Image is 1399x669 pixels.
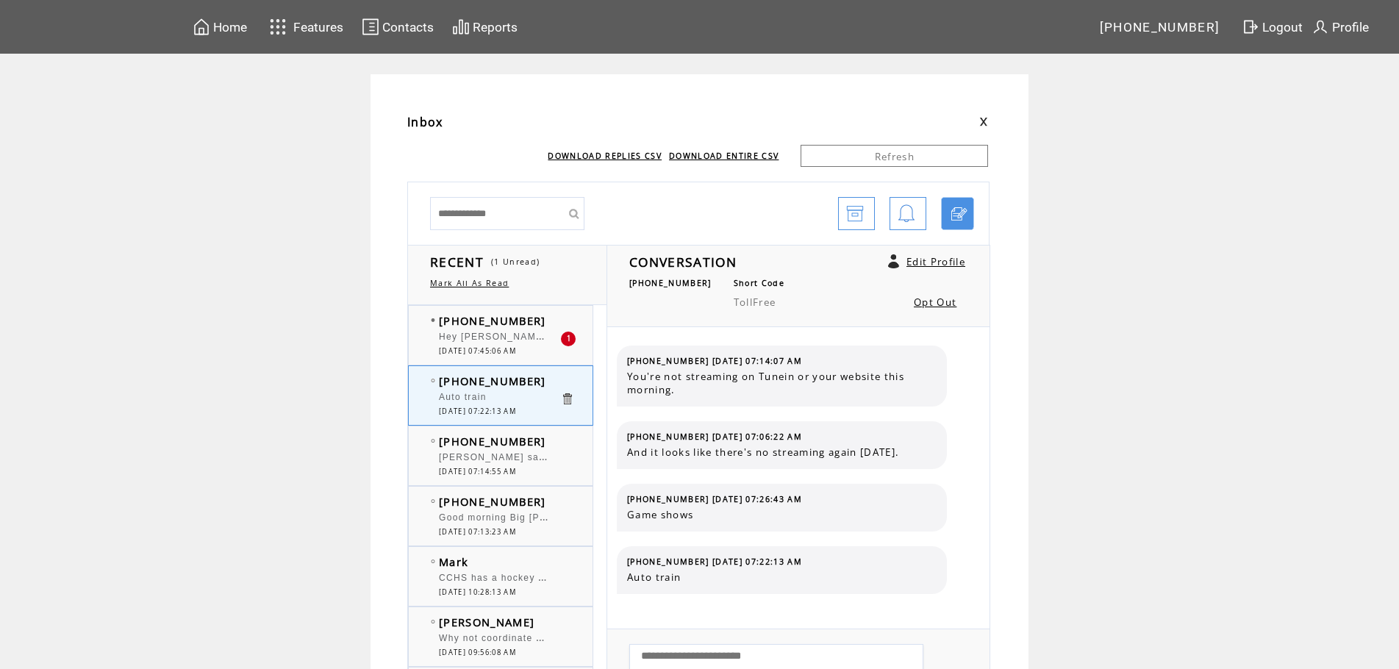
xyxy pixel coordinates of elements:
img: bulletEmpty.png [431,439,435,443]
span: And it looks like there's no streaming again [DATE]. [627,446,936,459]
span: [PHONE_NUMBER] [439,373,546,388]
img: chart.svg [452,18,470,36]
span: Short Code [734,278,784,288]
a: Click to edit user profile [888,254,899,268]
span: [PHONE_NUMBER] [439,494,546,509]
a: DOWNLOAD ENTIRE CSV [669,151,779,161]
span: [PHONE_NUMBER] [439,313,546,328]
span: RECENT [430,253,484,271]
a: Click to start a chat with mobile number by SMS [941,197,974,230]
img: features.svg [265,15,291,39]
a: DOWNLOAD REPLIES CSV [548,151,662,161]
span: Mark [439,554,468,569]
a: Reports [450,15,520,38]
span: [DATE] 07:45:06 AM [439,346,516,356]
span: [PERSON_NAME] says Good morning from [GEOGRAPHIC_DATA] . Great morning on the beach [439,452,925,462]
span: [PHONE_NUMBER] [DATE] 07:26:43 AM [627,494,802,504]
span: TollFree [734,296,776,309]
a: Opt Out [914,296,956,309]
a: Home [190,15,249,38]
a: Profile [1309,15,1371,38]
span: [DATE] 07:22:13 AM [439,407,516,416]
span: [DATE] 10:28:13 AM [439,587,516,597]
span: [DATE] 07:14:55 AM [439,467,516,476]
span: Auto train [439,392,487,402]
span: CCHS has a hockey team [439,569,562,584]
img: bulletEmpty.png [431,620,435,623]
span: Reports [473,20,518,35]
img: exit.svg [1242,18,1259,36]
img: contacts.svg [362,18,379,36]
span: [PHONE_NUMBER] [DATE] 07:06:22 AM [627,432,802,442]
span: Hey [PERSON_NAME] Who's in charge of a horse shit programming at that radio station What happened... [439,328,1329,343]
span: Inbox [407,114,443,130]
span: Good morning Big [PERSON_NAME] and Big [PERSON_NAME]. Welcome back Big [PERSON_NAME]. Did you get... [439,509,1031,523]
span: [PHONE_NUMBER] [DATE] 07:22:13 AM [627,557,802,567]
span: Why not coordinate with carwash readers ? [439,629,648,644]
span: [PHONE_NUMBER] [629,278,712,288]
span: Auto train [627,570,936,584]
span: Game shows [627,508,936,521]
img: bulletEmpty.png [431,499,435,503]
span: [PHONE_NUMBER] [439,434,546,448]
span: (1 Unread) [491,257,540,267]
img: home.svg [193,18,210,36]
a: Features [263,12,346,41]
span: [PERSON_NAME] [439,615,534,629]
img: bulletEmpty.png [431,559,435,563]
a: Click to delete these messgaes [560,392,574,406]
a: Mark All As Read [430,278,509,288]
span: Profile [1332,20,1369,35]
span: [DATE] 09:56:08 AM [439,648,516,657]
input: Submit [562,197,584,230]
img: profile.svg [1312,18,1329,36]
a: Refresh [801,145,988,167]
span: [DATE] 07:13:23 AM [439,527,516,537]
span: Home [213,20,247,35]
span: Logout [1262,20,1303,35]
div: 1 [561,332,576,346]
span: Contacts [382,20,434,35]
a: Edit Profile [906,255,965,268]
a: Logout [1239,15,1309,38]
span: CONVERSATION [629,253,737,271]
span: [PHONE_NUMBER] [DATE] 07:14:07 AM [627,356,802,366]
span: You're not streaming on Tunein or your website this morning. [627,370,936,396]
img: bulletEmpty.png [431,379,435,382]
img: archive.png [846,198,864,231]
img: bell.png [898,198,915,231]
span: Features [293,20,343,35]
span: [PHONE_NUMBER] [1100,20,1220,35]
a: Contacts [359,15,436,38]
img: bulletFull.png [431,318,435,322]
